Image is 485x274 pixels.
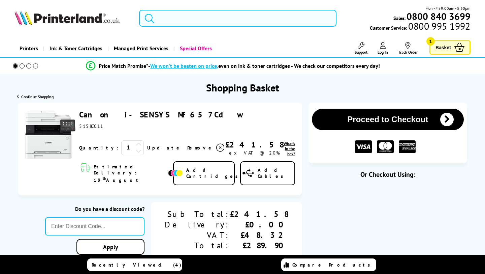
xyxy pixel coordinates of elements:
a: Continue Shopping [17,94,54,99]
span: Support [355,50,367,55]
span: 5158C011 [79,123,103,129]
button: Proceed to Checkout [312,109,464,130]
a: Compare Products [281,258,376,271]
a: Basket 1 [429,40,471,55]
div: VAT: [165,230,230,240]
a: Printerland Logo [14,10,131,26]
a: Printers [14,40,43,57]
div: £0.00 [230,219,288,230]
div: Total: [165,240,230,251]
div: £48.32 [230,230,288,240]
span: Estimated Delivery: 19 August [94,164,166,183]
a: Recently Viewed (4) [87,258,182,271]
div: Do you have a discount code? [45,205,144,212]
a: Special Offers [173,40,217,57]
a: lnk_inthebox [284,141,295,156]
div: £241.58 [225,139,284,150]
span: We won’t be beaten on price, [150,62,218,69]
img: Canon i-SENSYS MF657Cdw [25,109,75,160]
div: £241.58 [230,209,288,219]
span: Add Cables [258,167,294,179]
a: Log In [378,42,388,55]
a: Apply [76,239,144,255]
a: Delete item from your basket [187,143,225,153]
span: Ink & Toner Cartridges [50,40,102,57]
div: Amazon Pay - Use your Amazon account [320,224,455,248]
sup: th [103,176,106,181]
img: MASTER CARD [377,140,394,154]
span: Remove [187,145,214,151]
a: Track Order [398,42,418,55]
span: Continue Shopping [21,94,54,99]
span: Quantity: [79,145,119,151]
span: 0800 995 1992 [407,23,470,29]
li: modal_Promise [3,60,462,72]
a: Update [147,145,182,151]
input: Enter Discount Code... [45,217,144,236]
img: American Express [399,140,416,154]
div: Sub Total: [165,209,230,219]
span: Customer Service: [370,23,470,31]
span: 1 [426,37,435,46]
span: Sales: [393,15,406,21]
a: 0800 840 3699 [406,13,471,20]
img: VISA [355,140,372,154]
a: Support [355,42,367,55]
b: 0800 840 3699 [407,10,471,23]
span: Add Cartridges [186,167,241,179]
span: Log In [378,50,388,55]
span: What's in the box? [284,141,295,156]
h1: Shopping Basket [206,81,279,94]
div: Or Checkout Using: [309,170,467,179]
div: Delivery: [165,219,230,230]
span: Mon - Fri 9:00am - 5:30pm [425,5,471,11]
img: Add Cartridges [168,170,183,176]
div: £289.90 [230,240,288,251]
span: Price Match Promise* [99,62,148,69]
span: Basket [435,43,451,52]
a: Ink & Toner Cartridges [43,40,107,57]
span: ex VAT @ 20% [229,150,280,156]
div: - even on ink & toner cartridges - We check our competitors every day! [148,62,380,69]
span: Recently Viewed (4) [92,262,182,268]
a: Managed Print Services [107,40,173,57]
iframe: PayPal [320,190,455,205]
span: Compare Products [292,262,374,268]
img: Printerland Logo [14,10,120,25]
a: Canon i-SENSYS MF657Cdw [79,109,243,120]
